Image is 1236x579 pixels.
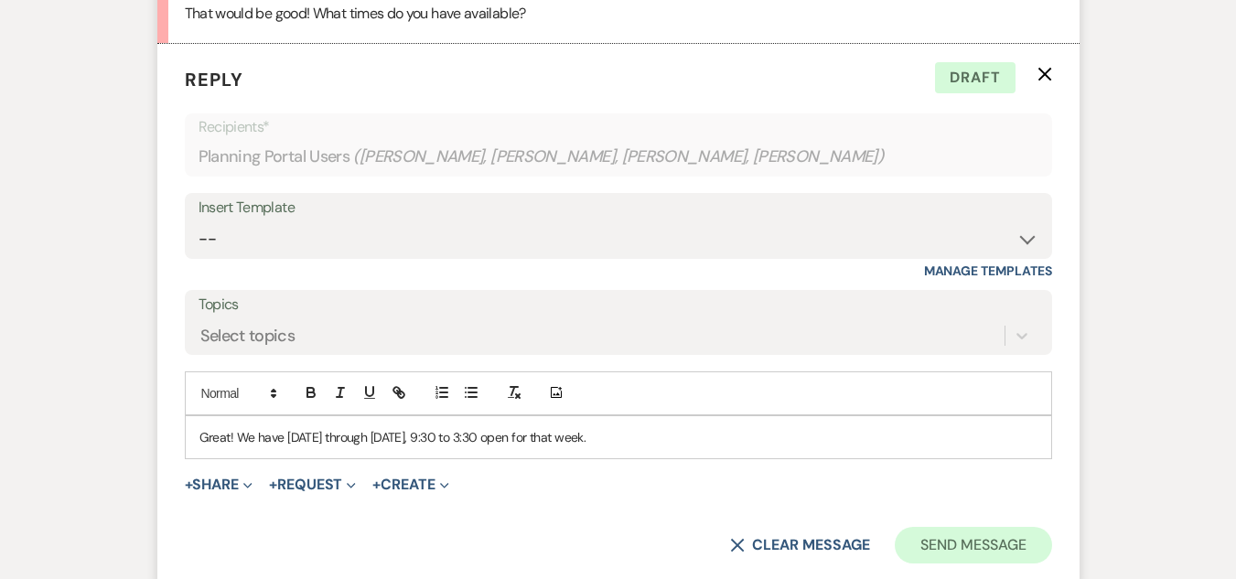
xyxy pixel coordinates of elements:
[185,477,253,492] button: Share
[353,145,885,169] span: ( [PERSON_NAME], [PERSON_NAME], [PERSON_NAME], [PERSON_NAME] )
[185,68,243,91] span: Reply
[185,2,1052,26] p: That would be good! What times do you have available?
[935,62,1016,93] span: Draft
[269,477,277,492] span: +
[269,477,356,492] button: Request
[199,292,1038,318] label: Topics
[199,139,1038,175] div: Planning Portal Users
[199,427,1037,447] p: Great! We have [DATE] through [DATE], 9:30 to 3:30 open for that week.
[730,538,869,552] button: Clear message
[372,477,381,492] span: +
[372,477,448,492] button: Create
[185,477,193,492] span: +
[924,263,1052,279] a: Manage Templates
[200,323,296,348] div: Select topics
[199,115,1038,139] p: Recipients*
[199,195,1038,221] div: Insert Template
[895,527,1051,563] button: Send Message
